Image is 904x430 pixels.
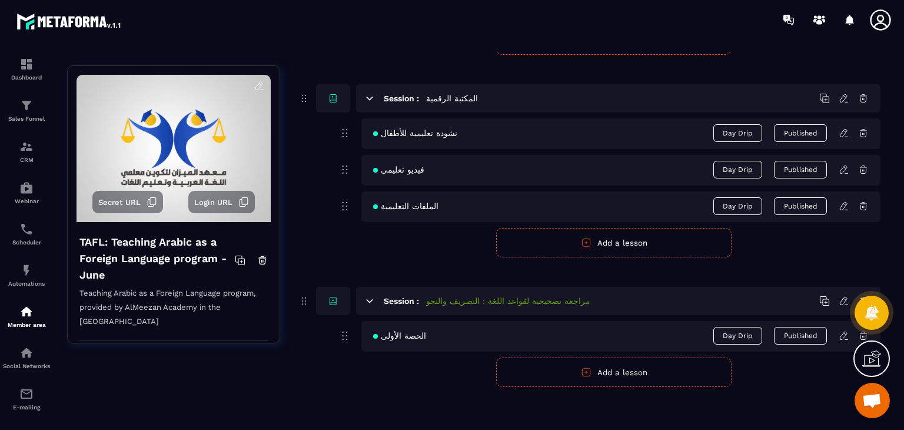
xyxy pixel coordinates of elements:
[774,327,827,345] button: Published
[774,197,827,215] button: Published
[3,337,50,378] a: social-networksocial-networkSocial Networks
[3,296,50,337] a: automationsautomationsMember area
[19,346,34,360] img: social-network
[19,387,34,401] img: email
[3,280,50,287] p: Automations
[19,140,34,154] img: formation
[194,198,232,207] span: Login URL
[3,213,50,254] a: schedulerschedulerScheduler
[19,57,34,71] img: formation
[3,172,50,213] a: automationsautomationsWebinar
[3,254,50,296] a: automationsautomationsAutomations
[373,331,426,340] span: الحصة الأولى
[496,358,732,387] button: Add a lesson
[855,383,890,418] a: Open chat
[3,239,50,246] p: Scheduler
[92,191,163,213] button: Secret URL
[373,128,457,138] span: نشودة تعليمية للأطفال
[426,92,478,104] h5: المكتبة الرقمية
[79,286,268,341] p: Teaching Arabic as a Foreign Language program, provided by AlMeezan Academy in the [GEOGRAPHIC_DATA]
[16,11,122,32] img: logo
[3,322,50,328] p: Member area
[713,327,762,345] span: Day Drip
[713,161,762,178] span: Day Drip
[3,157,50,163] p: CRM
[188,191,255,213] button: Login URL
[19,98,34,113] img: formation
[3,90,50,131] a: formationformationSales Funnel
[19,263,34,277] img: automations
[774,124,827,142] button: Published
[98,198,141,207] span: Secret URL
[3,74,50,81] p: Dashboard
[774,161,827,178] button: Published
[19,222,34,236] img: scheduler
[713,197,762,215] span: Day Drip
[77,75,271,222] img: background
[3,363,50,369] p: Social Networks
[3,404,50,411] p: E-mailing
[384,94,419,103] h6: Session :
[3,115,50,122] p: Sales Funnel
[496,228,732,257] button: Add a lesson
[3,378,50,419] a: emailemailE-mailing
[79,234,235,283] h4: TAFL: Teaching Arabic as a Foreign Language program - June
[3,131,50,172] a: formationformationCRM
[426,295,590,307] h5: مراجعة تصحيحية لقواعد اللغة : التصريف والنحو
[19,305,34,319] img: automations
[373,165,424,174] span: فيديو تعليمي
[3,48,50,90] a: formationformationDashboard
[3,198,50,204] p: Webinar
[373,201,438,211] span: الملفات التعليمية
[19,181,34,195] img: automations
[713,124,762,142] span: Day Drip
[384,296,419,306] h6: Session :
